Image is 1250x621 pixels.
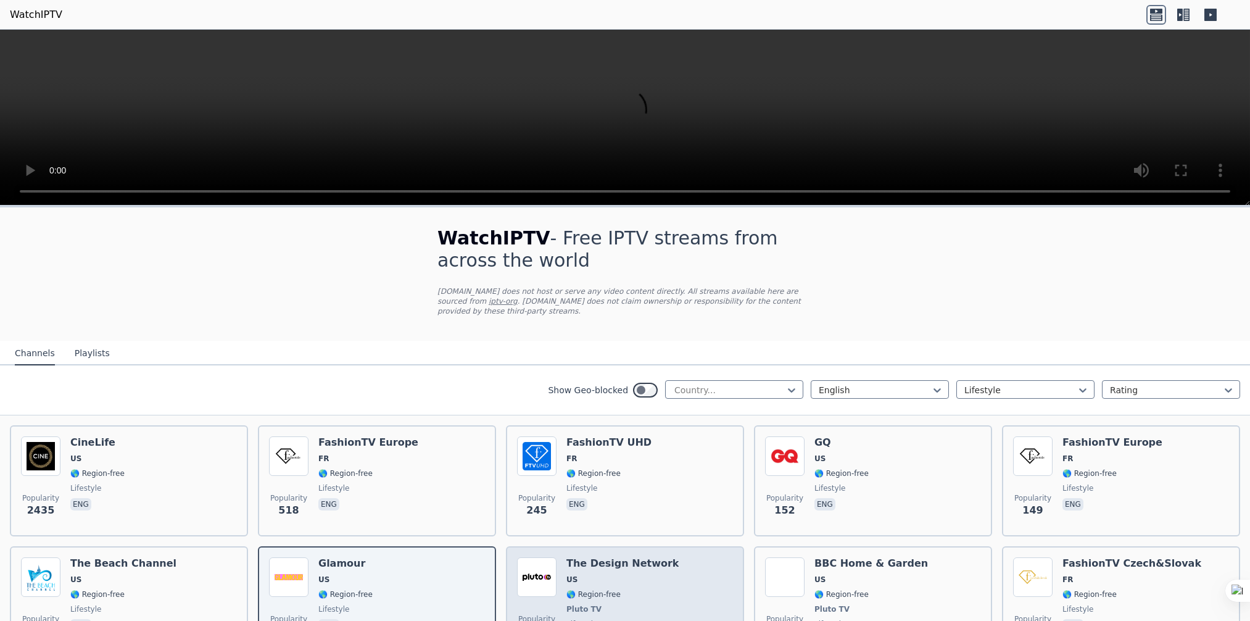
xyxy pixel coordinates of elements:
span: 245 [526,503,547,518]
p: eng [70,498,91,511]
p: [DOMAIN_NAME] does not host or serve any video content directly. All streams available here are s... [437,286,813,316]
button: Channels [15,342,55,365]
img: The Beach Channel [21,557,60,597]
span: WatchIPTV [437,227,550,249]
span: Popularity [270,493,307,503]
img: FashionTV Europe [1013,436,1053,476]
span: lifestyle [318,483,349,493]
span: 152 [774,503,795,518]
span: FR [1062,454,1073,464]
span: Popularity [1014,493,1051,503]
span: FR [566,454,577,464]
span: 🌎 Region-free [70,590,125,599]
span: 2435 [27,503,55,518]
h6: FashionTV Europe [1062,436,1162,449]
span: FR [1062,575,1073,585]
span: Popularity [22,493,59,503]
a: iptv-org [489,297,518,306]
span: 🌎 Region-free [1062,469,1117,478]
label: Show Geo-blocked [548,384,628,396]
span: 🌎 Region-free [566,469,621,478]
img: GQ [765,436,805,476]
span: US [566,575,577,585]
span: lifestyle [566,483,597,493]
span: Pluto TV [566,604,602,614]
span: 🌎 Region-free [1062,590,1117,599]
span: 🌎 Region-free [814,469,869,478]
span: US [814,454,826,464]
span: US [70,575,81,585]
p: eng [1062,498,1083,511]
img: BBC Home & Garden [765,557,805,597]
span: lifestyle [1062,604,1093,614]
span: Pluto TV [814,604,850,614]
h1: - Free IPTV streams from across the world [437,227,813,272]
h6: CineLife [70,436,125,449]
h6: FashionTV Czech&Slovak [1062,557,1201,570]
span: FR [318,454,329,464]
h6: The Beach Channel [70,557,176,570]
span: 518 [278,503,299,518]
img: Glamour [269,557,308,597]
p: eng [318,498,339,511]
p: eng [566,498,587,511]
h6: The Design Network [566,557,679,570]
img: CineLife [21,436,60,476]
img: FashionTV Europe [269,436,308,476]
span: 149 [1022,503,1043,518]
h6: GQ [814,436,869,449]
span: lifestyle [70,483,101,493]
span: US [70,454,81,464]
img: FashionTV Czech&Slovak [1013,557,1053,597]
span: US [814,575,826,585]
span: Popularity [766,493,803,503]
h6: FashionTV UHD [566,436,652,449]
span: 🌎 Region-free [318,590,373,599]
span: 🌎 Region-free [70,469,125,478]
h6: BBC Home & Garden [814,557,928,570]
span: lifestyle [1062,483,1093,493]
span: 🌎 Region-free [566,590,621,599]
button: Playlists [75,342,110,365]
span: 🌎 Region-free [318,469,373,478]
span: US [318,575,329,585]
img: FashionTV UHD [517,436,557,476]
span: lifestyle [318,604,349,614]
span: lifestyle [70,604,101,614]
h6: Glamour [318,557,373,570]
p: eng [814,498,835,511]
span: lifestyle [814,483,845,493]
span: Popularity [518,493,555,503]
h6: FashionTV Europe [318,436,418,449]
span: 🌎 Region-free [814,590,869,599]
img: The Design Network [517,557,557,597]
a: WatchIPTV [10,7,62,22]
